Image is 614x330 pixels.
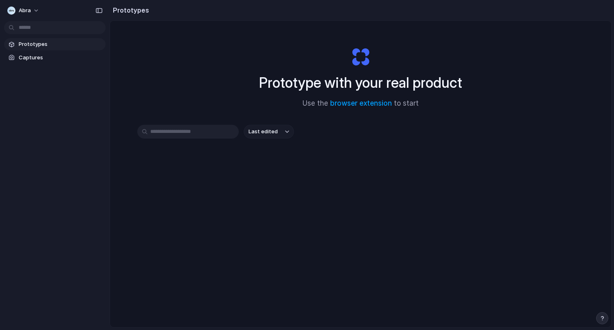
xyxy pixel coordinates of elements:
[249,128,278,136] span: Last edited
[4,4,43,17] button: Abra
[19,40,102,48] span: Prototypes
[244,125,294,139] button: Last edited
[19,7,31,15] span: Abra
[110,5,149,15] h2: Prototypes
[259,72,462,93] h1: Prototype with your real product
[303,98,419,109] span: Use the to start
[4,52,106,64] a: Captures
[19,54,102,62] span: Captures
[330,99,392,107] a: browser extension
[4,38,106,50] a: Prototypes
